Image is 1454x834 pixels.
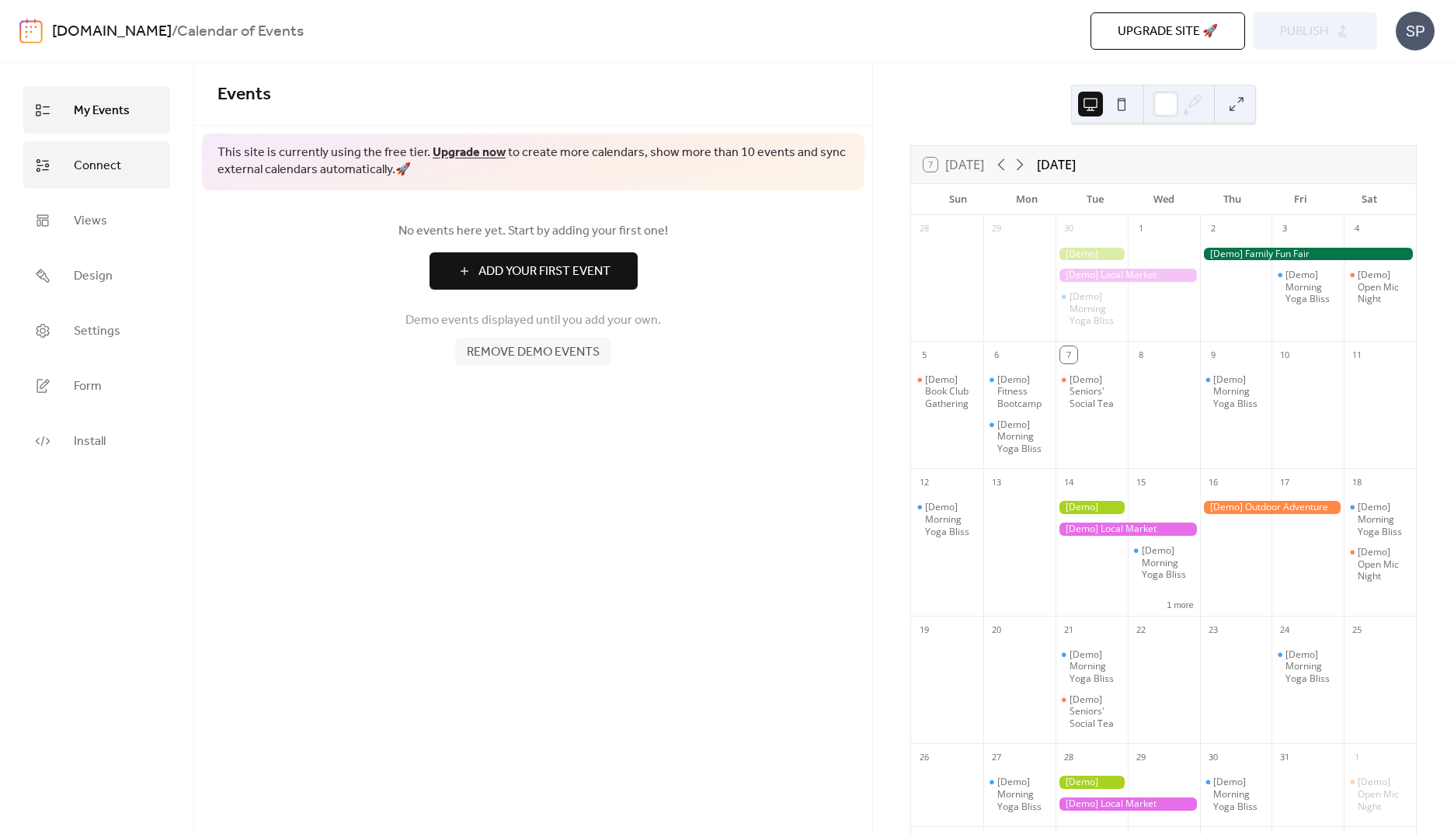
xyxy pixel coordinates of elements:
[916,749,933,766] div: 26
[997,419,1049,455] div: [Demo] Morning Yoga Bliss
[177,17,304,47] b: Calendar of Events
[1132,346,1150,363] div: 8
[983,419,1056,455] div: [Demo] Morning Yoga Bliss
[1056,501,1128,514] div: [Demo] Gardening Workshop
[925,501,977,537] div: [Demo] Morning Yoga Bliss
[1056,776,1128,789] div: [Demo] Gardening Workshop
[911,374,983,410] div: [Demo] Book Club Gathering
[217,252,849,290] a: Add Your First Event
[988,346,1005,363] div: 6
[1271,648,1344,685] div: [Demo] Morning Yoga Bliss
[1213,374,1265,410] div: [Demo] Morning Yoga Bliss
[1348,621,1365,638] div: 25
[1060,621,1077,638] div: 21
[74,264,113,288] span: Design
[1358,776,1410,812] div: [Demo] Open Mic Night
[52,17,172,47] a: [DOMAIN_NAME]
[23,141,170,189] a: Connect
[1132,474,1150,491] div: 15
[1348,474,1365,491] div: 18
[916,474,933,491] div: 12
[23,417,170,464] a: Install
[1348,221,1365,238] div: 4
[74,99,130,123] span: My Events
[1200,776,1272,812] div: [Demo] Morning Yoga Bliss
[988,474,1005,491] div: 13
[1205,346,1222,363] div: 9
[1200,501,1344,514] div: [Demo] Outdoor Adventure Day
[1200,374,1272,410] div: [Demo] Morning Yoga Bliss
[1037,155,1076,174] div: [DATE]
[1056,269,1200,282] div: [Demo] Local Market
[1070,693,1122,730] div: [Demo] Seniors' Social Tea
[405,311,661,330] span: Demo events displayed until you add your own.
[1060,346,1077,363] div: 7
[1276,621,1293,638] div: 24
[1056,374,1128,410] div: [Demo] Seniors' Social Tea
[1132,221,1150,238] div: 1
[1344,501,1416,537] div: [Demo] Morning Yoga Bliss
[74,154,121,178] span: Connect
[217,222,849,241] span: No events here yet. Start by adding your first one!
[1142,544,1194,581] div: [Demo] Morning Yoga Bliss
[74,374,102,398] span: Form
[1276,474,1293,491] div: 17
[217,78,271,112] span: Events
[217,144,849,179] span: This site is currently using the free tier. to create more calendars, show more than 10 events an...
[1205,621,1222,638] div: 23
[433,141,506,165] a: Upgrade now
[1056,693,1128,730] div: [Demo] Seniors' Social Tea
[911,501,983,537] div: [Demo] Morning Yoga Bliss
[1056,248,1128,261] div: [Demo] Gardening Workshop
[1276,749,1293,766] div: 31
[1344,269,1416,305] div: [Demo] Open Mic Night
[1396,12,1435,50] div: SP
[1200,248,1416,261] div: [Demo] Family Fun Fair
[1348,749,1365,766] div: 1
[1358,501,1410,537] div: [Demo] Morning Yoga Bliss
[997,776,1049,812] div: [Demo] Morning Yoga Bliss
[1205,474,1222,491] div: 16
[1070,648,1122,685] div: [Demo] Morning Yoga Bliss
[1344,776,1416,812] div: [Demo] Open Mic Night
[916,346,933,363] div: 5
[983,776,1056,812] div: [Demo] Morning Yoga Bliss
[74,319,120,343] span: Settings
[988,221,1005,238] div: 29
[1056,523,1200,536] div: [Demo] Local Market
[916,621,933,638] div: 19
[1060,221,1077,238] div: 30
[1056,798,1200,811] div: [Demo] Local Market
[455,338,611,366] button: Remove demo events
[23,362,170,409] a: Form
[467,343,600,362] span: Remove demo events
[1128,544,1200,581] div: [Demo] Morning Yoga Bliss
[1205,749,1222,766] div: 30
[478,262,610,281] span: Add Your First Event
[988,621,1005,638] div: 20
[1132,749,1150,766] div: 29
[983,374,1056,410] div: [Demo] Fitness Bootcamp
[1266,184,1334,215] div: Fri
[19,19,43,43] img: logo
[1271,269,1344,305] div: [Demo] Morning Yoga Bliss
[1132,621,1150,638] div: 22
[1344,546,1416,582] div: [Demo] Open Mic Night
[172,17,177,47] b: /
[1129,184,1198,215] div: Wed
[1070,290,1122,327] div: [Demo] Morning Yoga Bliss
[1213,776,1265,812] div: [Demo] Morning Yoga Bliss
[430,252,638,290] button: Add Your First Event
[992,184,1060,215] div: Mon
[1285,269,1337,305] div: [Demo] Morning Yoga Bliss
[1335,184,1404,215] div: Sat
[1348,346,1365,363] div: 11
[988,749,1005,766] div: 27
[1118,23,1218,41] span: Upgrade site 🚀
[1285,648,1337,685] div: [Demo] Morning Yoga Bliss
[1090,12,1245,50] button: Upgrade site 🚀
[916,221,933,238] div: 28
[23,252,170,299] a: Design
[1060,749,1077,766] div: 28
[1358,546,1410,582] div: [Demo] Open Mic Night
